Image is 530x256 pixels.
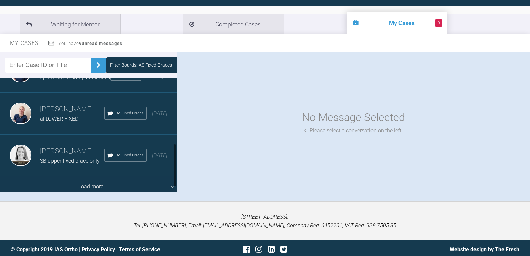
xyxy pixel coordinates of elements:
span: [DATE] [152,152,167,159]
span: 9 [435,19,442,27]
span: al LOWER FIXED [40,116,78,122]
div: © Copyright 2019 IAS Ortho | | [11,245,180,254]
a: Terms of Service [119,246,160,253]
li: Completed Cases [183,14,284,34]
span: My Cases [10,40,44,46]
div: No Message Selected [302,109,405,126]
li: Waiting for Mentor [20,14,120,34]
a: Privacy Policy [82,246,115,253]
div: Please select a conversation on the left. [304,126,403,135]
h3: [PERSON_NAME] [40,104,104,115]
span: SB upper fixed brace only [40,158,100,164]
p: [STREET_ADDRESS]. Tel: [PHONE_NUMBER], Email: [EMAIL_ADDRESS][DOMAIN_NAME], Company Reg: 6452201,... [11,212,519,230]
div: Filter Boards: IAS Fixed Braces [110,61,172,69]
img: chevronRight.28bd32b0.svg [93,60,104,70]
img: Olivia Nixon [10,103,31,124]
strong: 9 unread messages [79,41,122,46]
span: IAS Fixed Braces [116,152,144,158]
span: [DATE] [152,110,167,117]
a: Website design by The Fresh [450,246,519,253]
span: You have [58,41,123,46]
input: Enter Case ID or Title [5,58,91,73]
img: Emma Dougherty [10,145,31,166]
h3: [PERSON_NAME] [40,146,104,157]
li: My Cases [347,12,447,34]
span: IAS Fixed Braces [116,110,144,116]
